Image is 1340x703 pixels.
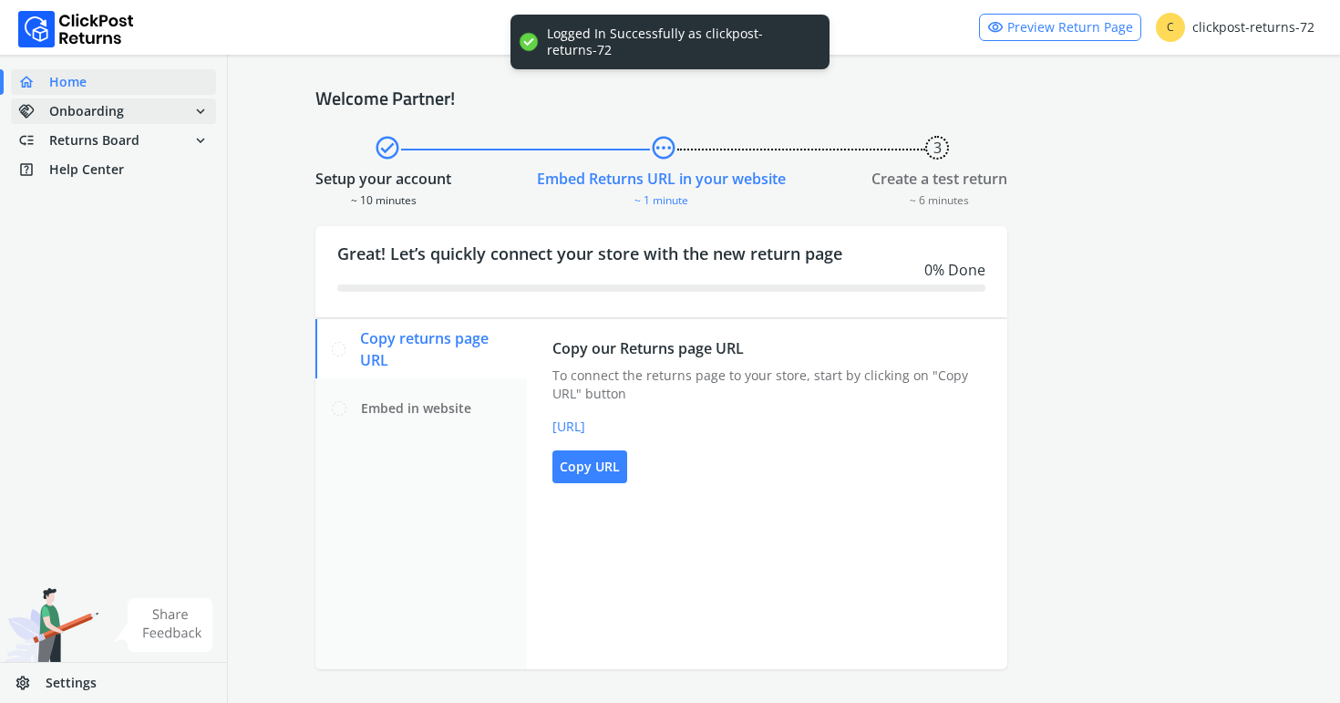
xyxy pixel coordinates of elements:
div: 0 % Done [337,259,985,281]
span: pending [650,131,677,164]
div: Logged In Successfully as clickpost-returns-72 [547,26,811,58]
span: Onboarding [49,102,124,120]
span: Returns Board [49,131,139,150]
div: Copy our Returns page URL [552,337,982,359]
span: settings [15,670,46,696]
h4: Welcome Partner! [315,88,1252,109]
button: 3 [925,136,949,160]
img: share feedback [114,598,213,652]
span: C [1156,13,1185,42]
div: ~ 10 minutes [315,190,451,208]
span: Help Center [49,160,124,179]
span: check_circle [374,131,401,164]
span: low_priority [18,128,49,153]
span: Settings [46,674,97,692]
div: Create a test return [871,168,1007,190]
div: clickpost-returns-72 [1156,13,1314,42]
button: Copy URL [552,450,627,483]
a: [URL] [552,418,982,436]
span: home [18,69,49,95]
span: help_center [18,157,49,182]
span: expand_more [192,98,209,124]
div: Setup your account [315,168,451,190]
span: expand_more [192,128,209,153]
span: Copy returns page URL [360,327,512,371]
a: visibilityPreview Return Page [979,14,1141,41]
span: visibility [987,15,1004,40]
a: homeHome [11,69,216,95]
img: Logo [18,11,134,47]
div: ~ 1 minute [537,190,786,208]
span: handshake [18,98,49,124]
div: ~ 6 minutes [871,190,1007,208]
div: Embed Returns URL in your website [537,168,786,190]
span: Home [49,73,87,91]
span: Embed in website [361,399,471,418]
a: help_centerHelp Center [11,157,216,182]
div: Great! Let’s quickly connect your store with the new return page [315,226,1007,317]
div: To connect the returns page to your store, start by clicking on "Copy URL" button [552,367,982,403]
